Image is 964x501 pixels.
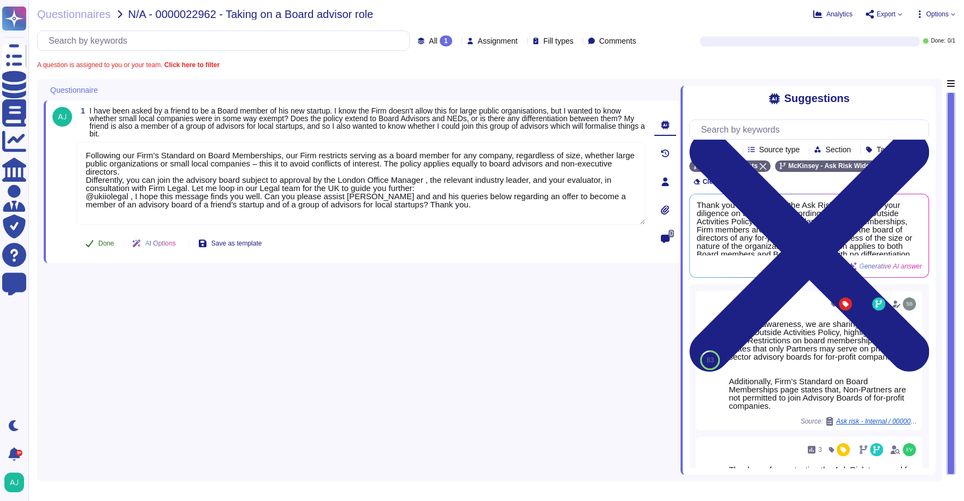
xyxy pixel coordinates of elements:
img: user [903,297,916,311]
span: 0 / 1 [948,38,955,44]
span: Questionnaire [50,86,98,94]
span: Source: [801,417,918,426]
span: 1 [76,107,85,115]
button: Analytics [813,10,853,19]
span: Questionnaires [37,9,111,20]
span: All [429,37,437,45]
span: 0 [669,230,675,237]
span: Done: [931,38,945,44]
b: Click here to filter [162,61,220,69]
span: Save as template [211,240,262,247]
span: Comments [599,37,636,45]
span: N/A - 0000022962 - Taking on a Board advisor role [128,9,374,20]
input: Search by keywords [43,31,409,50]
span: Options [926,11,949,17]
div: 9+ [16,450,22,456]
textarea: Following our Firm’s Standard on Board Memberships, our Firm restricts serving as a board member ... [76,142,646,225]
img: user [903,443,916,456]
div: 1 [440,35,452,46]
span: Ask risk - Internal / 0000019021 - Serving on board of advisors [836,418,918,425]
span: Fill types [543,37,573,45]
img: user [52,107,72,127]
button: user [2,470,32,494]
img: user [4,473,24,492]
button: Done [76,232,123,254]
span: A question is assigned to you or your team. [37,62,220,68]
span: 83 [707,357,714,363]
button: Save as template [190,232,271,254]
input: Search by keywords [695,120,928,139]
span: Assignment [478,37,518,45]
span: 3 [818,446,822,453]
span: Done [98,240,114,247]
span: Analytics [826,11,853,17]
span: AI Options [145,240,176,247]
span: I have been asked by a friend to be a Board member of his new startup. I know the Firm doesn't al... [90,106,645,138]
span: Export [877,11,896,17]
